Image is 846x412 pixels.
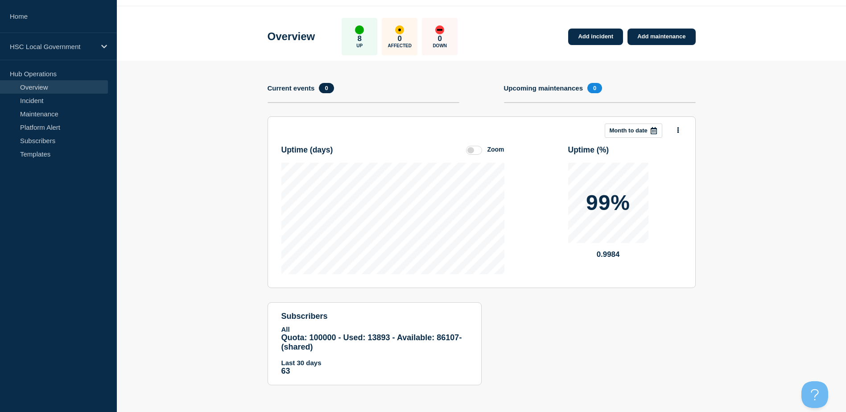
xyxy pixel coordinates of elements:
[610,127,648,134] p: Month to date
[435,25,444,34] div: down
[586,192,630,214] p: 99%
[281,367,468,376] p: 63
[438,34,442,43] p: 0
[10,43,95,50] p: HSC Local Government
[568,29,623,45] a: Add incident
[268,30,315,43] h1: Overview
[388,43,412,48] p: Affected
[268,84,315,92] h4: Current events
[395,25,404,34] div: affected
[358,34,362,43] p: 8
[281,333,462,351] span: Quota: 100000 - Used: 13893 - Available: 86107 - (shared)
[319,83,334,93] span: 0
[281,145,333,155] h3: Uptime ( days )
[433,43,447,48] p: Down
[398,34,402,43] p: 0
[627,29,695,45] a: Add maintenance
[487,146,504,153] div: Zoom
[281,312,468,321] h4: subscribers
[355,25,364,34] div: up
[587,83,602,93] span: 0
[801,381,828,408] iframe: Help Scout Beacon - Open
[568,145,609,155] h3: Uptime ( % )
[281,325,468,333] p: All
[605,124,662,138] button: Month to date
[356,43,363,48] p: Up
[281,359,468,367] p: Last 30 days
[568,250,648,259] p: 0.9984
[504,84,583,92] h4: Upcoming maintenances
